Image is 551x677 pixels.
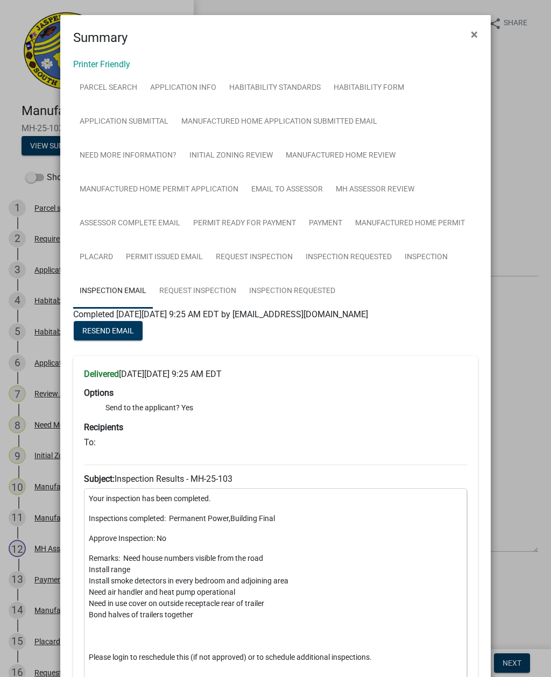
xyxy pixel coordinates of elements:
[82,326,134,335] span: Resend Email
[89,652,462,663] p: Please login to reschedule this (if not approved) or to schedule additional inspections.
[73,71,144,105] a: Parcel search
[73,206,187,241] a: Assessor Complete Email
[84,369,467,379] h6: [DATE][DATE] 9:25 AM EDT
[471,27,478,42] span: ×
[73,28,128,47] h4: Summary
[119,240,209,275] a: Permit Issued Email
[349,206,471,241] a: Manufactured Home Permit
[153,274,243,309] a: Request Inspection
[73,173,245,207] a: Manufactured Home Permit Application
[84,422,123,432] strong: Recipients
[327,71,411,105] a: Habitability Form
[73,139,183,173] a: Need More Information?
[302,206,349,241] a: Payment
[329,173,421,207] a: MH Assessor Review
[84,474,115,484] strong: Subject:
[84,388,114,398] strong: Options
[89,553,462,643] p: Remarks: Need house numbers visible from the road Install range Install smoke detectors in every ...
[175,105,384,139] a: Manufactured Home Application Submitted Email
[89,513,462,524] p: Inspections completed: Permanent Power,Building Final
[183,139,279,173] a: Initial Zoning Review
[73,105,175,139] a: Application Submittal
[89,493,462,504] p: Your inspection has been completed.
[187,206,302,241] a: Permit Ready for Payment
[223,71,327,105] a: Habitability Standards
[144,71,223,105] a: Application Info
[299,240,398,275] a: Inspection Requested
[73,274,153,309] a: Inspection Email
[245,173,329,207] a: Email to Assessor
[84,369,119,379] strong: Delivered
[89,533,462,544] p: Approve Inspection: No
[105,402,467,414] li: Send to the applicant? Yes
[84,437,467,447] h6: To:
[84,474,467,484] h6: Inspection Results - MH-25-103
[279,139,402,173] a: Manufactured Home Review
[398,240,454,275] a: Inspection
[462,19,486,49] button: Close
[73,59,130,69] a: Printer Friendly
[73,240,119,275] a: Placard
[243,274,342,309] a: Inspection Requested
[73,309,368,319] span: Completed [DATE][DATE] 9:25 AM EDT by [EMAIL_ADDRESS][DOMAIN_NAME]
[74,321,143,340] button: Resend Email
[209,240,299,275] a: Request Inspection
